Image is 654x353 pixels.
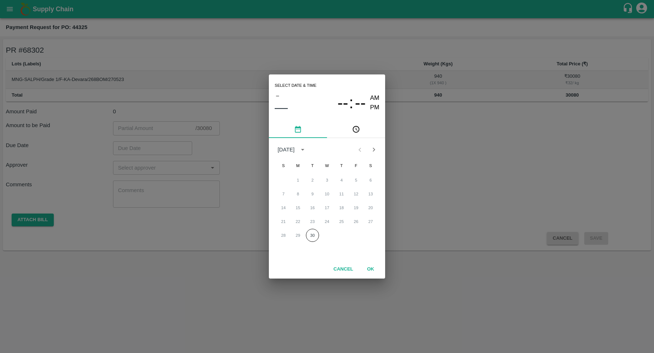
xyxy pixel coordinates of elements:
div: [DATE] [278,146,295,154]
button: -- [338,93,348,113]
span: Sunday [277,158,290,173]
button: 30 [306,229,319,242]
button: OK [359,263,382,276]
span: Thursday [335,158,348,173]
span: : [349,93,353,113]
span: -- [338,93,348,112]
button: pick date [269,121,327,138]
button: calendar view is open, switch to year view [297,144,308,155]
span: Monday [291,158,304,173]
span: Select date & time [275,80,316,91]
span: Saturday [364,158,377,173]
span: Wednesday [320,158,334,173]
button: –– [275,100,288,115]
button: pick time [327,121,385,138]
span: – [276,91,279,100]
button: -- [355,93,366,113]
span: -- [355,93,366,112]
span: Friday [350,158,363,173]
button: PM [370,103,380,113]
button: Cancel [331,263,356,276]
span: Tuesday [306,158,319,173]
button: – [275,91,280,100]
button: Next month [367,143,381,157]
button: AM [370,93,380,103]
